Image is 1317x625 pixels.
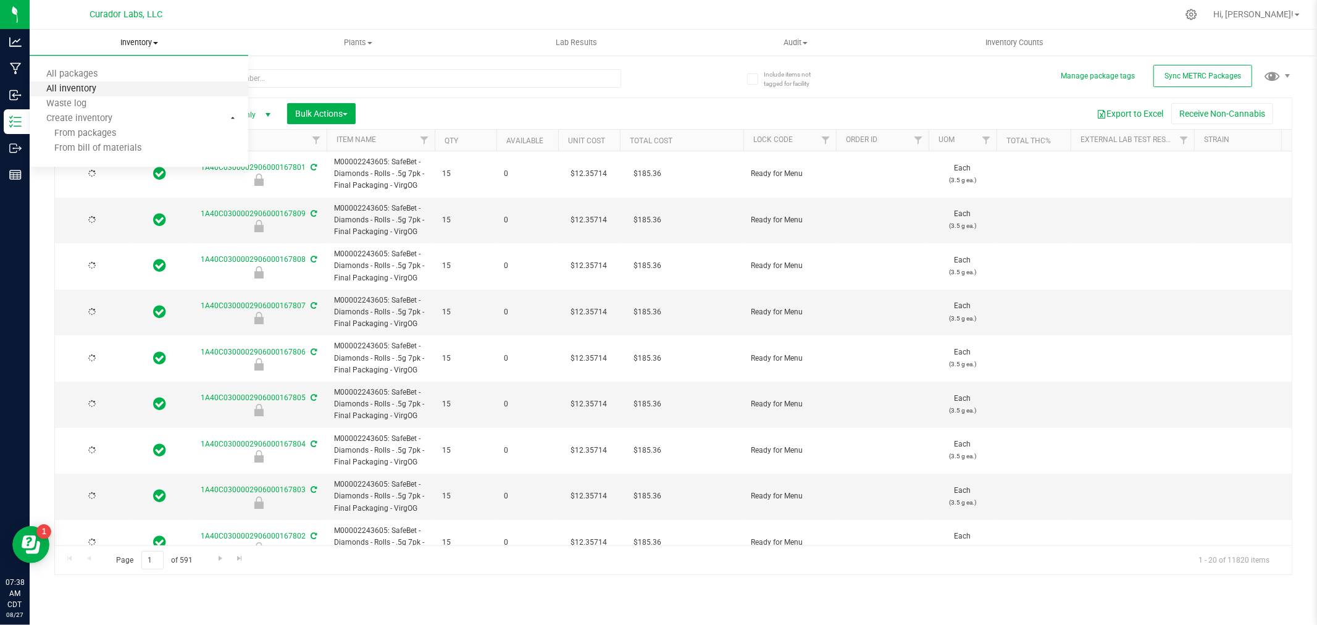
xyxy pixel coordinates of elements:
[504,260,551,272] span: 0
[309,209,317,218] span: Sync from Compliance System
[201,485,306,494] a: 1A40C0300002906000167803
[30,99,103,109] span: Waste log
[751,537,829,548] span: Ready for Menu
[189,497,328,509] div: Ready for Menu
[30,143,141,154] span: From bill of materials
[630,136,672,145] a: Total Cost
[558,382,620,428] td: $12.35714
[334,525,427,561] span: M00002243605: SafeBet - Diamonds - Rolls - .5g 7pk - Final Packaging - VirgOG
[334,433,427,469] span: M00002243605: SafeBet - Diamonds - Rolls - .5g 7pk - Final Packaging - VirgOG
[445,136,458,145] a: Qty
[751,168,829,180] span: Ready for Menu
[1164,72,1241,80] span: Sync METRC Packages
[12,526,49,563] iframe: Resource center
[30,128,116,139] span: From packages
[201,163,306,172] a: 1A40C0300002906000167801
[201,301,306,310] a: 1A40C0300002906000167807
[309,301,317,310] span: Sync from Compliance System
[334,295,427,330] span: M00002243605: SafeBet - Diamonds - Rolls - .5g 7pk - Final Packaging - VirgOG
[1171,103,1273,124] button: Receive Non-Cannabis
[442,445,489,456] span: 15
[36,524,51,539] iframe: Resource center unread badge
[6,577,24,610] p: 07:38 AM CDT
[504,168,551,180] span: 0
[90,9,162,20] span: Curador Labs, LLC
[309,532,317,540] span: Sync from Compliance System
[627,442,667,459] span: $185.36
[558,198,620,244] td: $12.35714
[504,537,551,548] span: 0
[1089,103,1171,124] button: Export to Excel
[753,135,793,144] a: Lock Code
[751,214,829,226] span: Ready for Menu
[442,537,489,548] span: 15
[936,485,989,508] span: Each
[627,487,667,505] span: $185.36
[1184,9,1199,20] div: Manage settings
[30,30,248,56] a: Inventory All packages All inventory Waste log Create inventory From packages From bill of materials
[154,257,167,274] span: In Sync
[540,37,614,48] span: Lab Results
[231,551,249,568] a: Go to the last page
[627,350,667,367] span: $185.36
[309,163,317,172] span: Sync from Compliance System
[201,393,306,402] a: 1A40C0300002906000167805
[764,70,826,88] span: Include items not tagged for facility
[936,346,989,370] span: Each
[936,405,989,416] p: (3.5 g ea.)
[504,353,551,364] span: 0
[936,450,989,462] p: (3.5 g ea.)
[189,220,328,232] div: Ready for Menu
[568,136,605,145] a: Unit Cost
[846,135,877,144] a: Order Id
[442,490,489,502] span: 15
[936,312,989,324] p: (3.5 g ea.)
[442,353,489,364] span: 15
[201,209,306,218] a: 1A40C0300002906000167809
[154,487,167,505] span: In Sync
[936,393,989,416] span: Each
[309,393,317,402] span: Sync from Compliance System
[154,165,167,182] span: In Sync
[201,532,306,540] a: 1A40C0300002906000167802
[936,358,989,370] p: (3.5 g ea.)
[936,497,989,508] p: (3.5 g ea.)
[816,130,836,151] a: Filter
[627,165,667,183] span: $185.36
[442,214,489,226] span: 15
[627,211,667,229] span: $185.36
[334,387,427,422] span: M00002243605: SafeBet - Diamonds - Rolls - .5g 7pk - Final Packaging - VirgOG
[211,551,229,568] a: Go to the next page
[154,350,167,367] span: In Sync
[189,174,328,186] div: Ready for Menu
[936,543,989,555] p: (3.5 g ea.)
[334,203,427,238] span: M00002243605: SafeBet - Diamonds - Rolls - .5g 7pk - Final Packaging - VirgOG
[627,303,667,321] span: $185.36
[9,36,22,48] inline-svg: Analytics
[295,109,348,119] span: Bulk Actions
[442,306,489,318] span: 15
[936,174,989,186] p: (3.5 g ea.)
[504,306,551,318] span: 0
[558,290,620,336] td: $12.35714
[154,303,167,321] span: In Sync
[936,438,989,462] span: Each
[201,255,306,264] a: 1A40C0300002906000167808
[154,442,167,459] span: In Sync
[189,312,328,324] div: Ready for Menu
[141,551,164,570] input: 1
[504,445,551,456] span: 0
[627,257,667,275] span: $185.36
[558,243,620,290] td: $12.35714
[9,169,22,181] inline-svg: Reports
[939,135,955,144] a: UOM
[504,490,551,502] span: 0
[558,151,620,198] td: $12.35714
[249,37,466,48] span: Plants
[936,300,989,324] span: Each
[334,156,427,192] span: M00002243605: SafeBet - Diamonds - Rolls - .5g 7pk - Final Packaging - VirgOG
[309,485,317,494] span: Sync from Compliance System
[908,130,929,151] a: Filter
[936,162,989,186] span: Each
[558,428,620,474] td: $12.35714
